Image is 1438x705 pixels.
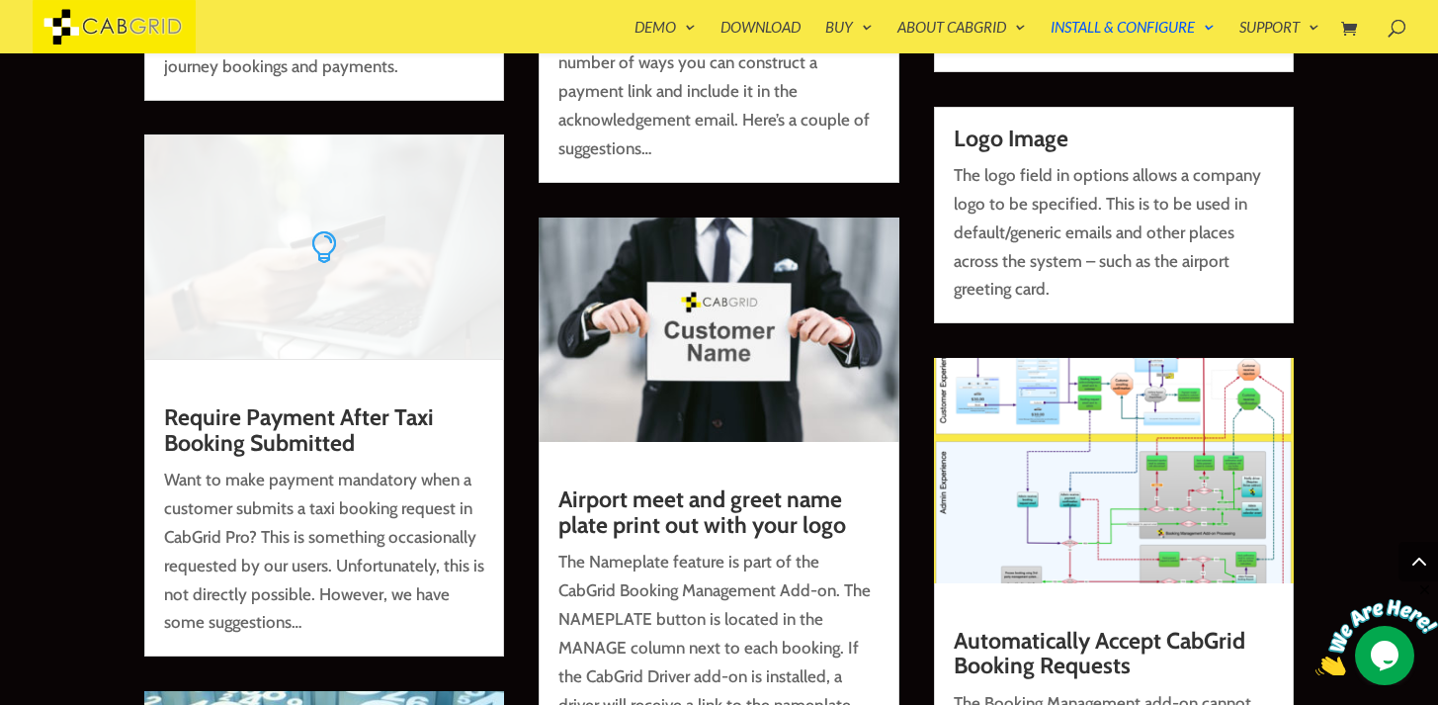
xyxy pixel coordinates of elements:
a: Require Payment After Taxi Booking Submitted [164,403,434,456]
a: Support [1239,20,1319,53]
iframe: chat widget [1315,581,1438,675]
a: Demo [634,20,696,53]
a: Buy [825,20,873,53]
img: Automatically Accept CabGrid Booking Requests [934,358,1295,583]
a: Download [720,20,801,53]
a: About CabGrid [897,20,1026,53]
a: Automatically Accept CabGrid Booking Requests [954,627,1245,679]
img: Airport meet and greet name plate print out with your logo [539,218,899,443]
p: The logo field in options allows a company logo to be specified. This is to be used in default/ge... [954,161,1275,305]
a: CabGrid Taxi Plugin [33,14,196,35]
img: Require Payment After Taxi Booking Submitted [144,134,505,360]
a: Install & Configure [1051,20,1215,53]
p: Want to make payment mandatory when a customer submits a taxi booking request in CabGrid Pro? Thi... [164,466,485,637]
a: Airport meet and greet name plate print out with your logo [558,485,846,538]
a: Logo Image [954,125,1068,152]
